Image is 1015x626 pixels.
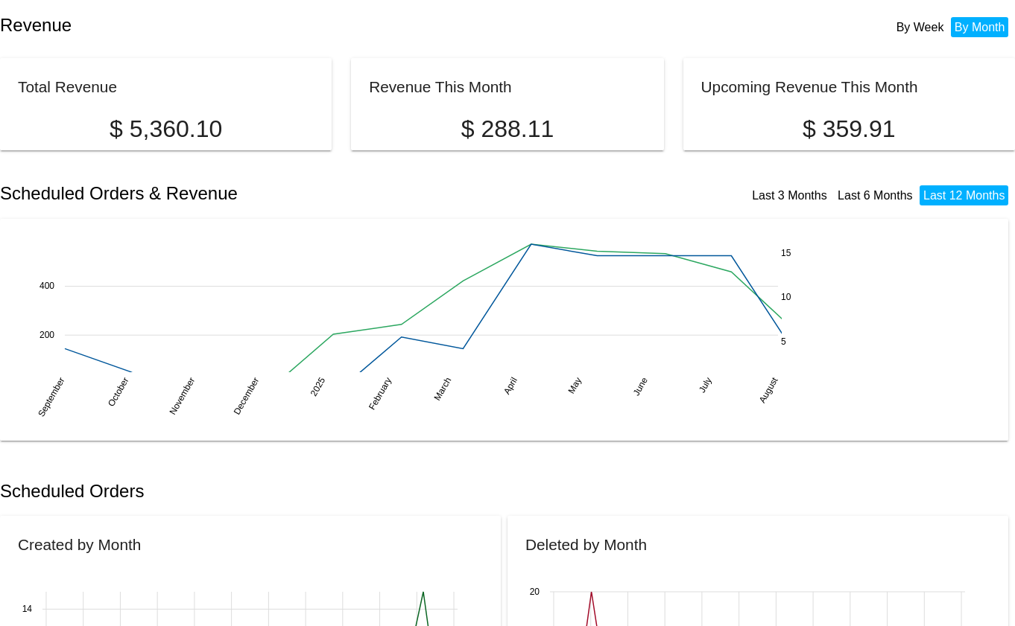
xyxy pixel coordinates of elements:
text: 14 [22,604,33,615]
text: April [502,375,519,396]
text: 2025 [309,375,328,397]
text: 10 [781,292,791,302]
a: Last 3 Months [752,189,827,202]
text: 15 [781,247,791,258]
h2: Created by Month [18,536,141,553]
a: Last 6 Months [838,189,913,202]
li: By Week [893,17,948,37]
text: 200 [39,330,54,340]
a: Last 12 Months [923,189,1005,202]
li: By Month [951,17,1009,37]
text: June [631,375,650,397]
text: July [697,375,714,394]
text: 5 [781,336,786,347]
p: $ 5,360.10 [18,115,314,143]
text: February [367,375,393,412]
h2: Revenue This Month [369,78,512,95]
text: 400 [39,281,54,291]
h2: Upcoming Revenue This Month [701,78,918,95]
p: $ 288.11 [369,115,646,143]
text: November [168,375,197,416]
text: December [232,375,262,416]
text: May [566,375,584,395]
text: October [106,375,130,408]
h2: Total Revenue [18,78,117,95]
text: 20 [530,587,540,597]
text: March [432,375,454,402]
text: August [757,375,780,405]
p: $ 359.91 [701,115,997,143]
h2: Deleted by Month [525,536,647,553]
text: September [36,375,66,418]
